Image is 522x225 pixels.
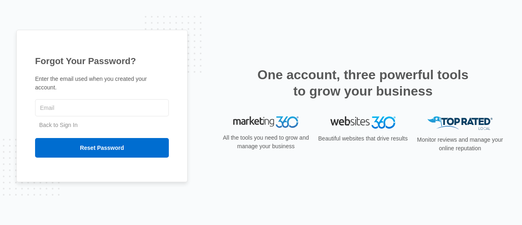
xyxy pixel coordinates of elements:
img: Websites 360 [330,116,396,128]
p: Monitor reviews and manage your online reputation [414,136,506,153]
p: Beautiful websites that drive results [317,134,409,143]
img: Marketing 360 [233,116,299,128]
h1: Forgot Your Password? [35,54,169,68]
input: Reset Password [35,138,169,158]
a: Back to Sign In [39,122,77,128]
img: Top Rated Local [427,116,493,130]
input: Email [35,99,169,116]
p: All the tools you need to grow and manage your business [220,134,312,151]
h2: One account, three powerful tools to grow your business [255,67,471,99]
p: Enter the email used when you created your account. [35,75,169,92]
